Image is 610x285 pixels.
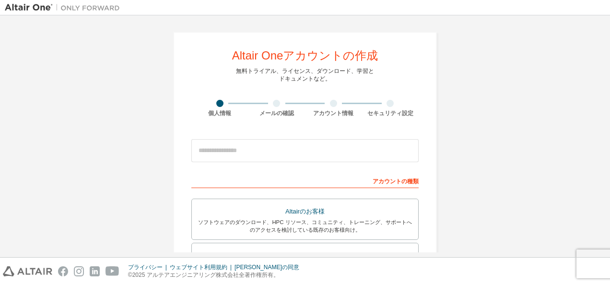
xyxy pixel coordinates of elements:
div: ウェブサイト利用規約 [170,263,235,271]
div: Altair Oneアカウントの作成 [232,50,378,61]
div: メールの確認 [248,109,305,117]
div: ソフトウェアのダウンロード、HPC リソース、コミュニティ、トレーニング、サポートへのアクセスを検討している既存のお客様向け。 [198,218,412,234]
img: instagram.svg [74,266,84,276]
img: youtube.svg [106,266,119,276]
div: Altairのお客様 [198,205,412,218]
div: 学生 [198,249,412,262]
img: altair_logo.svg [3,266,52,276]
div: [PERSON_NAME]の同意 [235,263,305,271]
div: 個人情報 [191,109,248,117]
font: 2025 アルテアエンジニアリング株式会社全著作権所有。 [132,272,279,278]
div: プライバシー [128,263,170,271]
div: セキュリティ設定 [362,109,419,117]
div: アカウントの種類 [191,173,419,188]
img: linkedin.svg [90,266,100,276]
img: facebook.svg [58,266,68,276]
img: アルタイルワン [5,3,125,12]
div: 無料トライアル、ライセンス、ダウンロード、学習と ドキュメントなど。 [236,67,374,83]
div: アカウント情報 [305,109,362,117]
p: © [128,271,305,279]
